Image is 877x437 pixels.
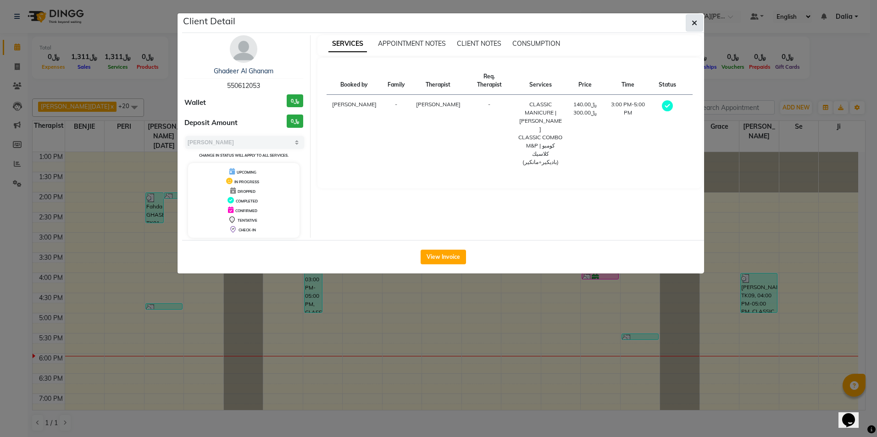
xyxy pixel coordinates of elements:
[838,400,868,428] iframe: chat widget
[573,100,597,109] div: ﷼140.00
[227,82,260,90] span: 550612053
[568,67,602,95] th: Price
[184,118,238,128] span: Deposit Amount
[287,94,303,108] h3: ﷼0
[287,115,303,128] h3: ﷼0
[184,98,206,108] span: Wallet
[653,67,682,95] th: Status
[382,95,411,172] td: -
[238,218,257,223] span: TENTATIVE
[518,100,562,133] div: CLASSIC MANICURE | [PERSON_NAME]
[466,95,513,172] td: -
[328,36,367,52] span: SERVICES
[411,67,466,95] th: Therapist
[238,189,255,194] span: DROPPED
[239,228,256,232] span: CHECK-IN
[602,95,653,172] td: 3:00 PM-5:00 PM
[466,67,513,95] th: Req. Therapist
[378,39,446,48] span: APPOINTMENT NOTES
[230,35,257,63] img: avatar
[237,170,256,175] span: UPCOMING
[235,208,257,213] span: CONFIRMED
[573,109,597,117] div: ﷼300.00
[199,153,289,158] small: Change in status will apply to all services.
[183,14,235,28] h5: Client Detail
[382,67,411,95] th: Family
[421,250,466,264] button: View Invoice
[512,39,560,48] span: CONSUMPTION
[457,39,501,48] span: CLIENT NOTES
[602,67,653,95] th: Time
[416,101,461,108] span: [PERSON_NAME]
[236,199,258,203] span: COMPLETED
[234,180,259,184] span: IN PROGRESS
[513,67,568,95] th: Services
[518,133,562,166] div: CLASSIC COMBO M&P | كومبو كلاسيك (باديكير+مانكير)
[214,67,273,75] a: Ghadeer Al Ghanam
[327,67,382,95] th: Booked by
[327,95,382,172] td: [PERSON_NAME]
